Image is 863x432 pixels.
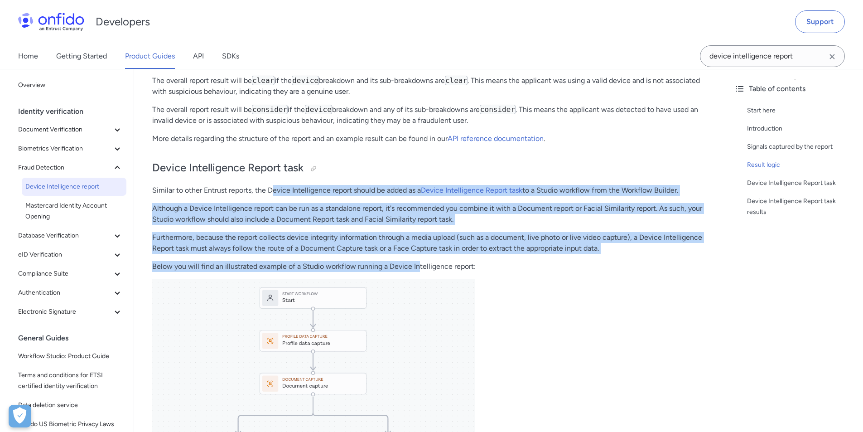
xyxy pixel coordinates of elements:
span: Workflow Studio: Product Guide [18,351,123,362]
span: eID Verification [18,249,112,260]
p: More details regarding the structure of the report and an example result can be found in our . [152,133,709,144]
a: Overview [14,76,126,94]
button: Open Preferences [9,405,31,427]
p: Similar to other Entrust reports, the Device Intelligence report should be added as a to a Studio... [152,185,709,196]
img: Onfido Logo [18,13,84,31]
p: The overall report result will be if the breakdown and any of its sub-breakdowns are . This means... [152,104,709,126]
code: clear [445,76,468,85]
code: device [292,76,319,85]
span: Device Intelligence report [25,181,123,192]
a: Mastercard Identity Account Opening [22,197,126,226]
p: Furthermore, because the report collects device integrity information through a media upload (suc... [152,232,709,254]
p: Although a Device Intelligence report can be run as a standalone report, it's recommended you com... [152,203,709,225]
span: Data deletion service [18,400,123,411]
span: Database Verification [18,230,112,241]
span: Fraud Detection [18,162,112,173]
a: Support [795,10,845,33]
input: Onfido search input field [700,45,845,67]
button: Fraud Detection [14,159,126,177]
a: Data deletion service [14,396,126,414]
a: SDKs [222,44,239,69]
button: eID Verification [14,246,126,264]
span: Electronic Signature [18,306,112,317]
h2: Device Intelligence Report task [152,160,709,176]
svg: Clear search field button [827,51,838,62]
a: API reference documentation [448,134,544,143]
div: Identity verification [18,102,130,121]
button: Document Verification [14,121,126,139]
div: Table of contents [734,83,856,94]
a: Product Guides [125,44,175,69]
code: consider [252,105,288,114]
div: General Guides [18,329,130,347]
button: Electronic Signature [14,303,126,321]
button: Compliance Suite [14,265,126,283]
h1: Developers [96,15,150,29]
a: Device Intelligence Report task [747,178,856,189]
span: Terms and conditions for ETSI certified identity verification [18,370,123,392]
p: Below you will find an illustrated example of a Studio workflow running a Device Intelligence rep... [152,261,709,272]
a: API [193,44,204,69]
p: The overall report result will be if the breakdown and its sub-breakdowns are . This means the ap... [152,75,709,97]
a: Device Intelligence Report task [421,186,522,194]
span: Compliance Suite [18,268,112,279]
code: consider [480,105,516,114]
a: Signals captured by the report [747,141,856,152]
span: Biometrics Verification [18,143,112,154]
span: Mastercard Identity Account Opening [25,200,123,222]
code: device [305,105,332,114]
button: Authentication [14,284,126,302]
a: Home [18,44,38,69]
a: Device Intelligence report [22,178,126,196]
span: Document Verification [18,124,112,135]
a: Terms and conditions for ETSI certified identity verification [14,366,126,395]
a: Introduction [747,123,856,134]
button: Database Verification [14,227,126,245]
a: Result logic [747,160,856,170]
a: Device Intelligence Report task results [747,196,856,218]
a: Workflow Studio: Product Guide [14,347,126,365]
div: Cookie Preferences [9,405,31,427]
span: Authentication [18,287,112,298]
span: Overview [18,80,123,91]
code: clear [252,76,275,85]
button: Biometrics Verification [14,140,126,158]
a: Getting Started [56,44,107,69]
a: Start here [747,105,856,116]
